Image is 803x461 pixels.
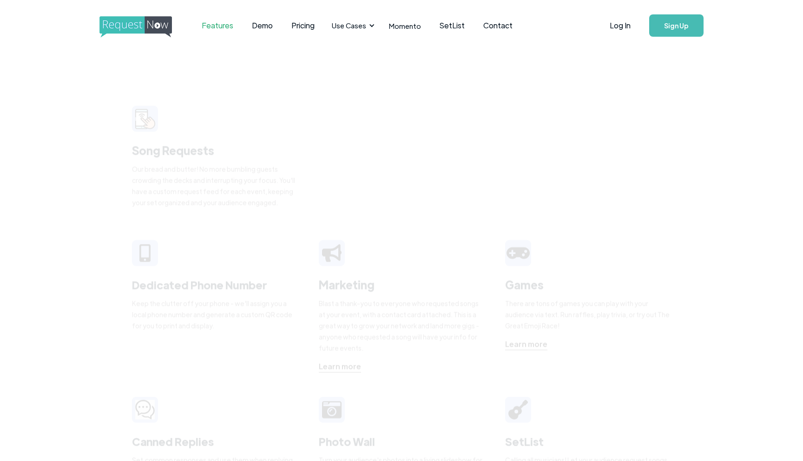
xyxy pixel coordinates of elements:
strong: Song Requests [132,143,214,158]
img: guitar [508,400,528,420]
img: camera icon [135,400,155,420]
div: Blast a thank-you to everyone who requested songs at your event, with a contact card attached. Th... [319,298,485,354]
strong: SetList [505,434,544,449]
div: Use Cases [332,20,366,31]
strong: Marketing [319,277,375,292]
div: Learn more [319,361,361,372]
img: camera icon [322,400,342,420]
a: Features [192,11,243,40]
div: Keep the clutter off your phone - we'll assign you a local phone number and generate a custom QR ... [132,298,298,331]
img: iphone [139,244,151,262]
a: Pricing [282,11,324,40]
strong: Photo Wall [319,434,375,449]
a: Momento [380,12,430,40]
a: SetList [430,11,474,40]
strong: Dedicated Phone Number [132,277,267,292]
a: Demo [243,11,282,40]
img: megaphone [322,244,342,262]
img: requestnow logo [99,16,189,38]
strong: Canned Replies [132,434,214,449]
img: smarphone [135,109,155,129]
a: Learn more [319,361,361,373]
div: Use Cases [326,11,377,40]
div: Our bread and butter! No more bumbling guests crowding the decks and interrupting your focus. You... [132,164,298,208]
div: Learn more [505,339,547,350]
img: video game [507,244,530,262]
a: Log In [600,9,640,42]
a: Learn more [505,339,547,350]
div: There are tons of games you can play with your audience via text. Run raffles, play trivia, or tr... [505,298,671,331]
a: Contact [474,11,522,40]
strong: Games [505,277,544,292]
a: Sign Up [649,14,704,37]
a: home [99,16,169,35]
